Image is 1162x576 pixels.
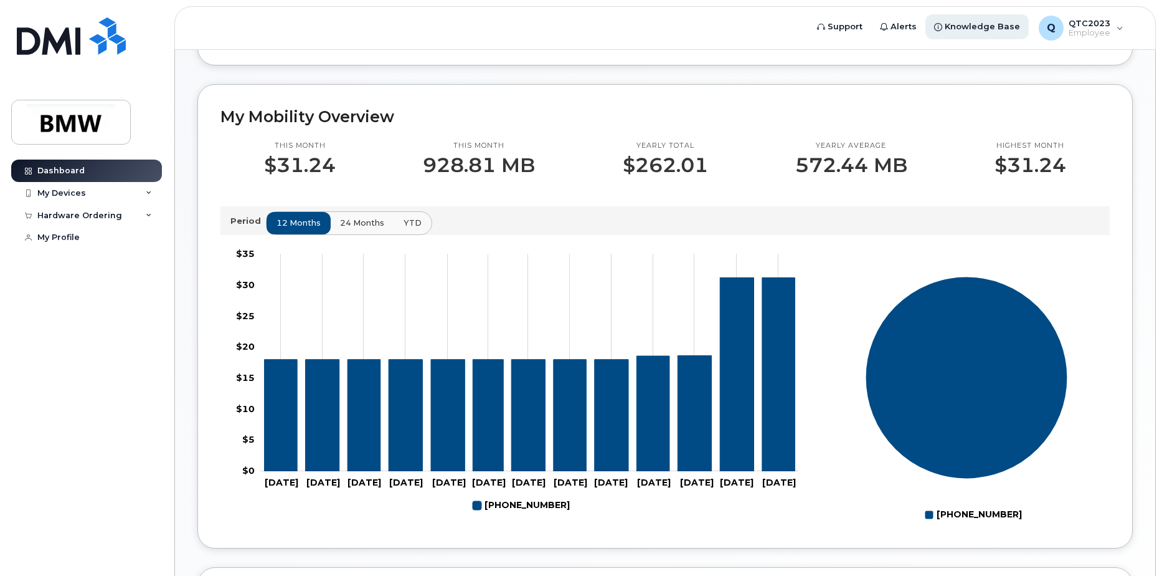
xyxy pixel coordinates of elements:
tspan: $20 [236,341,255,352]
tspan: $5 [242,434,255,445]
p: Yearly total [623,141,708,151]
span: Knowledge Base [945,21,1020,33]
span: 24 months [340,217,384,229]
tspan: [DATE] [389,477,423,488]
a: Knowledge Base [925,14,1029,39]
tspan: [DATE] [265,477,298,488]
tspan: [DATE] [637,477,671,488]
p: Yearly average [795,141,907,151]
g: Chart [866,276,1068,525]
span: Alerts [890,21,917,33]
h2: My Mobility Overview [220,107,1110,126]
p: $262.01 [623,154,708,176]
g: Legend [473,495,570,516]
div: QTC2023 [1030,16,1132,41]
g: 864-373-1278 [473,495,570,516]
tspan: [DATE] [432,477,466,488]
tspan: [DATE] [594,477,628,488]
tspan: [DATE] [347,477,381,488]
span: Employee [1069,28,1110,38]
tspan: $10 [236,403,255,414]
g: Series [866,276,1068,479]
p: 572.44 MB [795,154,907,176]
g: 864-373-1278 [265,277,795,471]
tspan: $0 [242,465,255,476]
p: Highest month [994,141,1066,151]
tspan: [DATE] [472,477,506,488]
tspan: [DATE] [306,477,340,488]
a: Alerts [871,14,925,39]
span: Support [828,21,862,33]
g: Legend [925,504,1022,526]
p: 928.81 MB [423,154,535,176]
g: Chart [236,248,799,516]
span: QTC2023 [1069,18,1110,28]
tspan: [DATE] [554,477,587,488]
tspan: $15 [236,372,255,383]
tspan: [DATE] [512,477,546,488]
a: Support [808,14,871,39]
p: $31.24 [264,154,336,176]
tspan: [DATE] [720,477,753,488]
tspan: [DATE] [680,477,714,488]
span: YTD [404,217,422,229]
p: This month [423,141,535,151]
p: $31.24 [994,154,1066,176]
tspan: $30 [236,279,255,290]
tspan: $25 [236,310,255,321]
tspan: $35 [236,248,255,259]
span: Q [1047,21,1056,36]
iframe: Messenger Launcher [1108,522,1153,567]
tspan: [DATE] [762,477,796,488]
p: Period [230,215,266,227]
p: This month [264,141,336,151]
